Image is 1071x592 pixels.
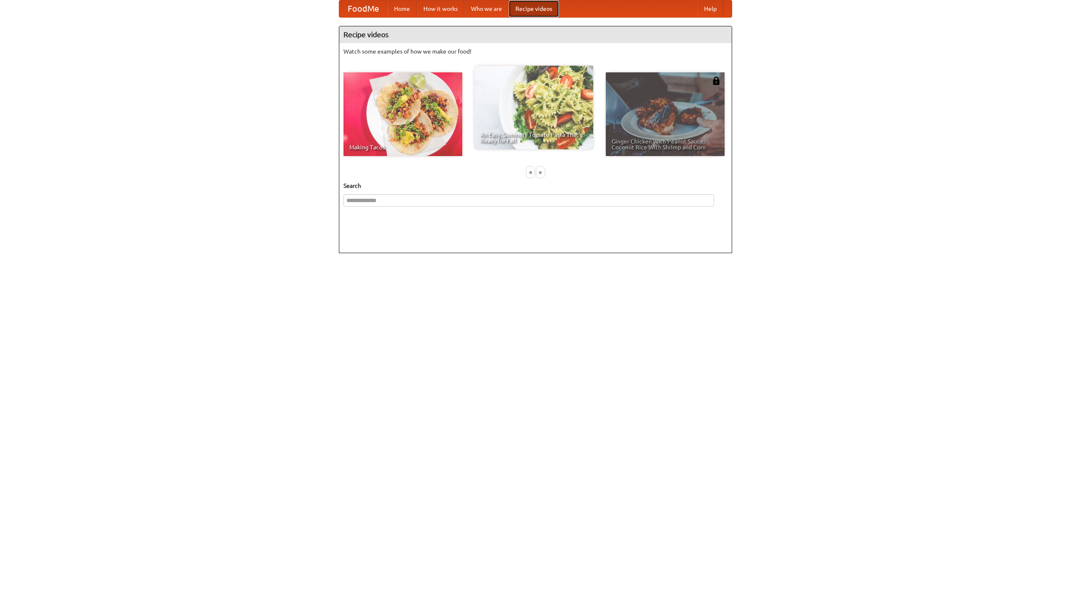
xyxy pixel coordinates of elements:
h5: Search [343,182,728,190]
h4: Recipe videos [339,26,732,43]
a: Home [387,0,417,17]
img: 483408.png [712,77,720,85]
a: An Easy, Summery Tomato Pasta That's Ready for Fall [474,66,593,149]
div: » [537,167,544,177]
span: Making Tacos [349,144,456,150]
a: Who we are [464,0,509,17]
a: Making Tacos [343,72,462,156]
div: « [527,167,534,177]
p: Watch some examples of how we make our food! [343,47,728,56]
a: Recipe videos [509,0,559,17]
a: FoodMe [339,0,387,17]
a: Help [697,0,723,17]
span: An Easy, Summery Tomato Pasta That's Ready for Fall [480,132,587,144]
a: How it works [417,0,464,17]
